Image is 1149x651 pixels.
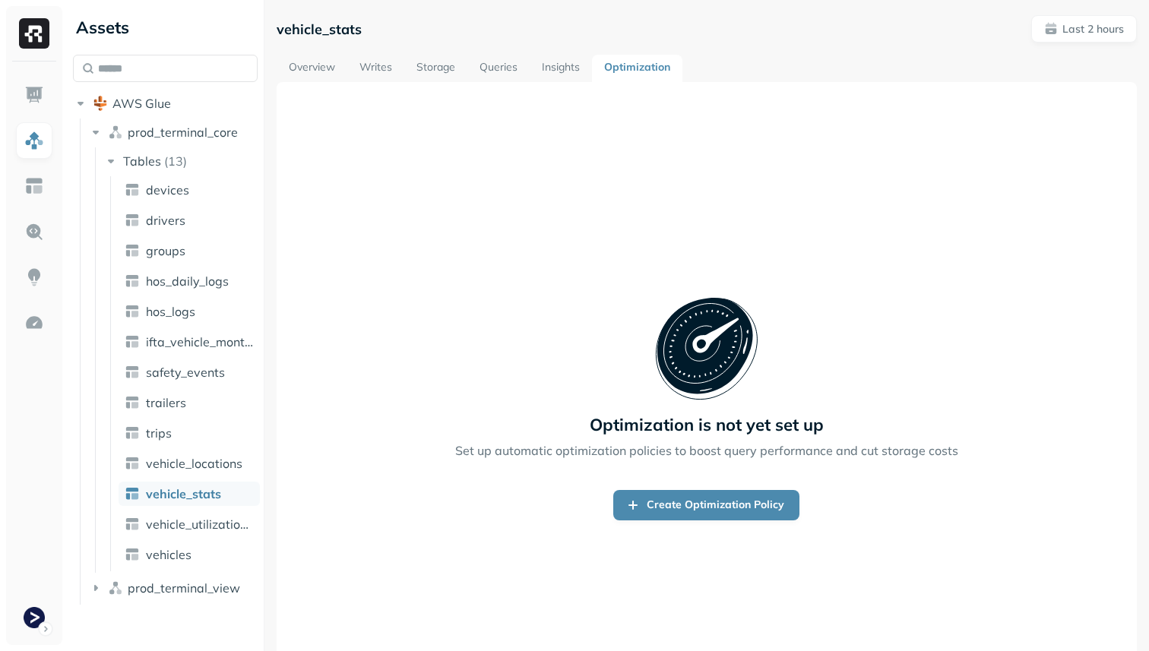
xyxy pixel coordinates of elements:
a: Overview [277,55,347,82]
img: Insights [24,267,44,287]
a: groups [119,239,260,263]
p: Set up automatic optimization policies to boost query performance and cut storage costs [455,441,958,460]
img: Terminal [24,607,45,628]
a: hos_logs [119,299,260,324]
a: Create Optimization Policy [613,490,799,520]
a: vehicle_stats [119,482,260,506]
img: root [93,96,108,111]
button: Last 2 hours [1031,15,1137,43]
span: vehicle_stats [146,486,221,501]
div: Assets [73,15,258,40]
a: ifta_vehicle_months [119,330,260,354]
span: vehicles [146,547,191,562]
img: table [125,365,140,380]
span: safety_events [146,365,225,380]
img: namespace [108,125,123,140]
span: hos_daily_logs [146,273,229,289]
span: trailers [146,395,186,410]
img: table [125,456,140,471]
img: table [125,243,140,258]
a: Optimization [592,55,682,82]
a: hos_daily_logs [119,269,260,293]
img: table [125,547,140,562]
img: table [125,304,140,319]
span: prod_terminal_view [128,580,240,596]
a: Storage [404,55,467,82]
img: Query Explorer [24,222,44,242]
a: Insights [530,55,592,82]
a: vehicle_locations [119,451,260,476]
a: trailers [119,390,260,415]
img: table [125,486,140,501]
img: Asset Explorer [24,176,44,196]
a: safety_events [119,360,260,384]
img: table [125,425,140,441]
img: namespace [108,580,123,596]
span: groups [146,243,185,258]
span: hos_logs [146,304,195,319]
button: prod_terminal_view [88,576,258,600]
a: trips [119,421,260,445]
p: Optimization is not yet set up [590,414,824,435]
span: AWS Glue [112,96,171,111]
img: table [125,273,140,289]
span: prod_terminal_core [128,125,238,140]
img: Ryft [19,18,49,49]
button: Tables(13) [103,149,259,173]
a: vehicles [119,542,260,567]
span: vehicle_locations [146,456,242,471]
img: Dashboard [24,85,44,105]
img: table [125,395,140,410]
span: trips [146,425,172,441]
img: table [125,213,140,228]
p: Last 2 hours [1062,22,1124,36]
span: drivers [146,213,185,228]
button: AWS Glue [73,91,258,115]
button: prod_terminal_core [88,120,258,144]
img: table [125,517,140,532]
p: vehicle_stats [277,21,362,38]
a: vehicle_utilization_day [119,512,260,536]
span: Tables [123,153,161,169]
a: drivers [119,208,260,232]
img: table [125,334,140,349]
span: devices [146,182,189,198]
img: table [125,182,140,198]
img: Assets [24,131,44,150]
span: ifta_vehicle_months [146,334,254,349]
a: devices [119,178,260,202]
p: ( 13 ) [164,153,187,169]
a: Writes [347,55,404,82]
img: Optimization [24,313,44,333]
span: vehicle_utilization_day [146,517,254,532]
a: Queries [467,55,530,82]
